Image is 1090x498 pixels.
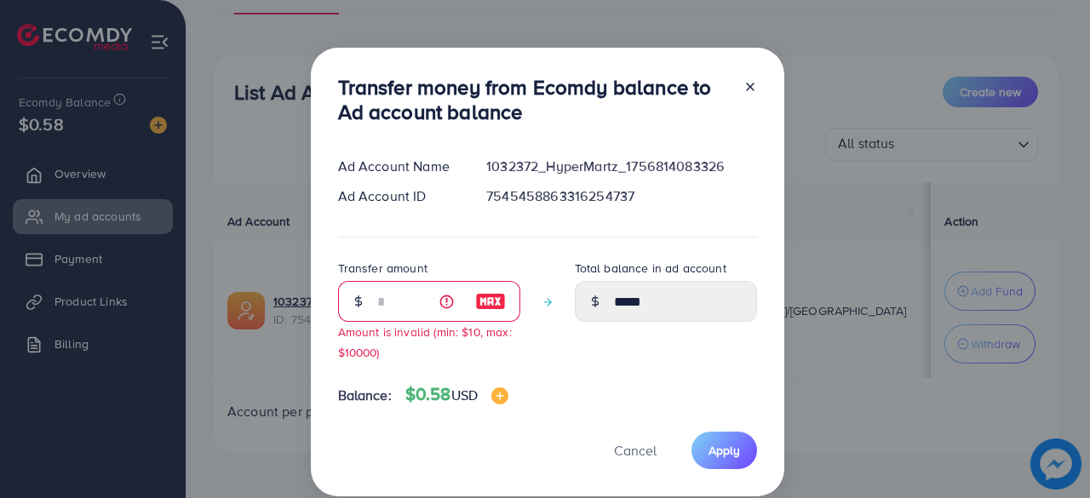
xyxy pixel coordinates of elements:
[324,157,473,176] div: Ad Account Name
[475,291,506,312] img: image
[338,323,512,359] small: Amount is invalid (min: $10, max: $10000)
[338,386,392,405] span: Balance:
[575,260,726,277] label: Total balance in ad account
[593,432,678,468] button: Cancel
[614,441,657,460] span: Cancel
[473,157,770,176] div: 1032372_HyperMartz_1756814083326
[405,384,508,405] h4: $0.58
[324,186,473,206] div: Ad Account ID
[491,387,508,404] img: image
[691,432,757,468] button: Apply
[338,260,427,277] label: Transfer amount
[451,386,478,404] span: USD
[473,186,770,206] div: 7545458863316254737
[708,442,740,459] span: Apply
[338,75,730,124] h3: Transfer money from Ecomdy balance to Ad account balance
